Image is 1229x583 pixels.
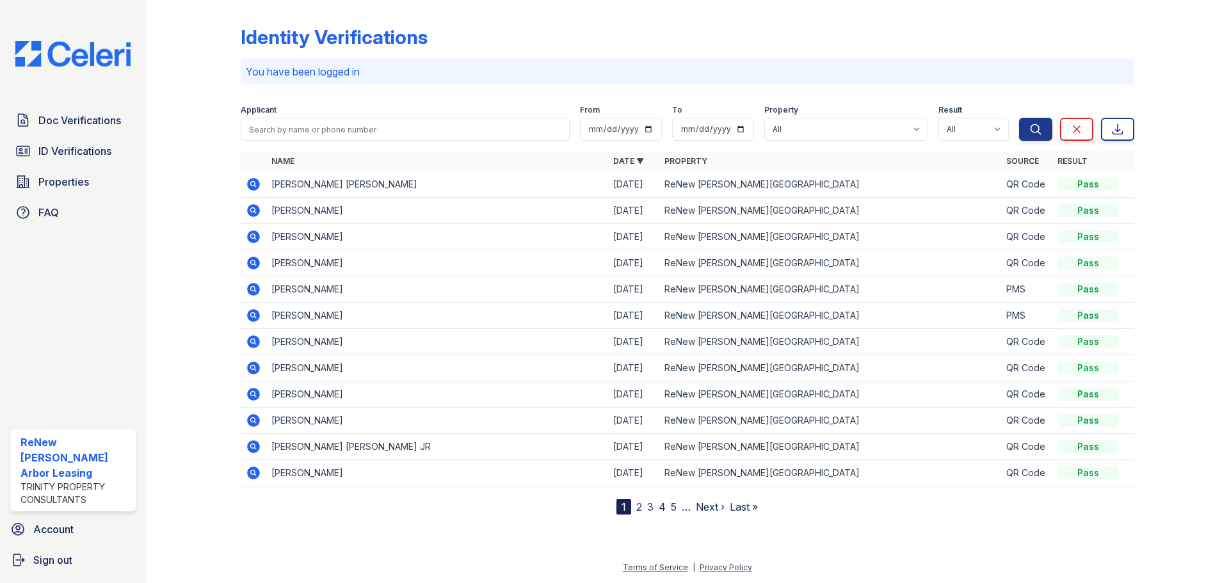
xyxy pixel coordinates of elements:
[266,198,608,224] td: [PERSON_NAME]
[608,198,659,224] td: [DATE]
[608,460,659,486] td: [DATE]
[1057,230,1119,243] div: Pass
[241,105,277,115] label: Applicant
[764,105,798,115] label: Property
[33,522,74,537] span: Account
[659,198,1001,224] td: ReNew [PERSON_NAME][GEOGRAPHIC_DATA]
[647,500,654,513] a: 3
[1057,414,1119,427] div: Pass
[580,105,600,115] label: From
[1001,303,1052,329] td: PMS
[659,329,1001,355] td: ReNew [PERSON_NAME][GEOGRAPHIC_DATA]
[33,552,72,568] span: Sign out
[659,276,1001,303] td: ReNew [PERSON_NAME][GEOGRAPHIC_DATA]
[659,460,1001,486] td: ReNew [PERSON_NAME][GEOGRAPHIC_DATA]
[671,500,677,513] a: 5
[1001,172,1052,198] td: QR Code
[693,563,695,572] div: |
[1001,250,1052,276] td: QR Code
[10,138,136,164] a: ID Verifications
[5,41,141,67] img: CE_Logo_Blue-a8612792a0a2168367f1c8372b55b34899dd931a85d93a1a3d3e32e68fde9ad4.png
[20,481,131,506] div: Trinity Property Consultants
[659,355,1001,381] td: ReNew [PERSON_NAME][GEOGRAPHIC_DATA]
[608,172,659,198] td: [DATE]
[1001,329,1052,355] td: QR Code
[1001,198,1052,224] td: QR Code
[672,105,682,115] label: To
[1057,257,1119,269] div: Pass
[636,500,642,513] a: 2
[700,563,752,572] a: Privacy Policy
[659,250,1001,276] td: ReNew [PERSON_NAME][GEOGRAPHIC_DATA]
[664,156,707,166] a: Property
[1057,388,1119,401] div: Pass
[613,156,644,166] a: Date ▼
[38,205,59,220] span: FAQ
[938,105,962,115] label: Result
[1057,204,1119,217] div: Pass
[608,303,659,329] td: [DATE]
[608,408,659,434] td: [DATE]
[1057,467,1119,479] div: Pass
[38,174,89,189] span: Properties
[1057,309,1119,322] div: Pass
[1001,224,1052,250] td: QR Code
[266,276,608,303] td: [PERSON_NAME]
[266,172,608,198] td: [PERSON_NAME] [PERSON_NAME]
[730,500,758,513] a: Last »
[608,250,659,276] td: [DATE]
[246,64,1129,79] p: You have been logged in
[659,500,666,513] a: 4
[10,200,136,225] a: FAQ
[623,563,688,572] a: Terms of Service
[38,113,121,128] span: Doc Verifications
[616,499,631,515] div: 1
[5,516,141,542] a: Account
[659,408,1001,434] td: ReNew [PERSON_NAME][GEOGRAPHIC_DATA]
[659,434,1001,460] td: ReNew [PERSON_NAME][GEOGRAPHIC_DATA]
[266,381,608,408] td: [PERSON_NAME]
[608,276,659,303] td: [DATE]
[608,329,659,355] td: [DATE]
[20,435,131,481] div: ReNew [PERSON_NAME] Arbor Leasing
[266,355,608,381] td: [PERSON_NAME]
[1057,283,1119,296] div: Pass
[241,118,570,141] input: Search by name or phone number
[10,169,136,195] a: Properties
[608,355,659,381] td: [DATE]
[266,329,608,355] td: [PERSON_NAME]
[241,26,428,49] div: Identity Verifications
[1001,408,1052,434] td: QR Code
[266,224,608,250] td: [PERSON_NAME]
[10,108,136,133] a: Doc Verifications
[682,499,691,515] span: …
[1001,460,1052,486] td: QR Code
[608,381,659,408] td: [DATE]
[266,408,608,434] td: [PERSON_NAME]
[659,381,1001,408] td: ReNew [PERSON_NAME][GEOGRAPHIC_DATA]
[1006,156,1039,166] a: Source
[696,500,725,513] a: Next ›
[1057,440,1119,453] div: Pass
[1057,362,1119,374] div: Pass
[1001,381,1052,408] td: QR Code
[1057,178,1119,191] div: Pass
[659,303,1001,329] td: ReNew [PERSON_NAME][GEOGRAPHIC_DATA]
[271,156,294,166] a: Name
[1001,355,1052,381] td: QR Code
[1001,434,1052,460] td: QR Code
[1057,156,1088,166] a: Result
[266,460,608,486] td: [PERSON_NAME]
[659,172,1001,198] td: ReNew [PERSON_NAME][GEOGRAPHIC_DATA]
[266,250,608,276] td: [PERSON_NAME]
[266,303,608,329] td: [PERSON_NAME]
[1057,335,1119,348] div: Pass
[608,434,659,460] td: [DATE]
[5,547,141,573] a: Sign out
[266,434,608,460] td: [PERSON_NAME] [PERSON_NAME] JR
[38,143,111,159] span: ID Verifications
[659,224,1001,250] td: ReNew [PERSON_NAME][GEOGRAPHIC_DATA]
[1001,276,1052,303] td: PMS
[608,224,659,250] td: [DATE]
